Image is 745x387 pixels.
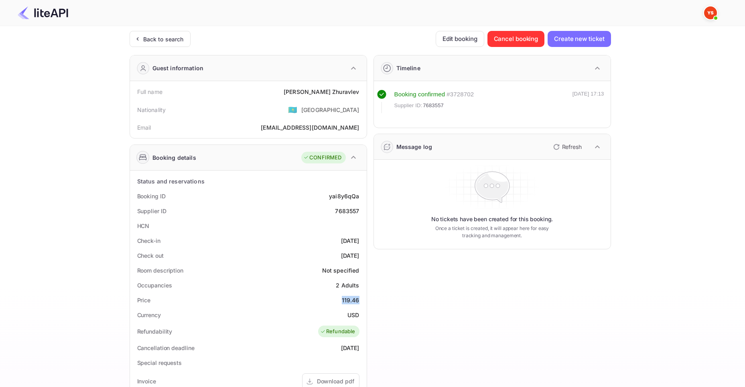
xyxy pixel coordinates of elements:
[320,328,355,336] div: Refundable
[303,154,341,162] div: CONFIRMED
[548,31,611,47] button: Create new ticket
[562,143,582,151] p: Refresh
[423,102,444,110] span: 7683557
[137,192,166,200] div: Booking ID
[342,296,359,304] div: 119.46
[572,90,604,113] div: [DATE] 17:13
[137,344,195,352] div: Cancellation deadline
[137,123,151,132] div: Email
[335,207,359,215] div: 7683557
[329,192,359,200] div: yai8y6qQa
[137,177,205,185] div: Status and reservations
[347,311,359,319] div: USD
[137,266,183,275] div: Room description
[336,281,359,289] div: 2 Adults
[137,106,166,114] div: Nationality
[431,215,553,223] p: No tickets have been created for this booking.
[137,236,160,245] div: Check-in
[152,153,196,162] div: Booking details
[704,6,717,19] img: Yandex Support
[137,377,156,385] div: Invoice
[261,123,359,132] div: [EMAIL_ADDRESS][DOMAIN_NAME]
[301,106,359,114] div: [GEOGRAPHIC_DATA]
[341,344,359,352] div: [DATE]
[396,64,420,72] div: Timeline
[487,31,545,47] button: Cancel booking
[322,266,359,275] div: Not specified
[548,141,585,153] button: Refresh
[137,311,161,319] div: Currency
[137,358,182,367] div: Special requests
[447,90,474,99] div: # 3728702
[341,236,359,245] div: [DATE]
[137,327,173,336] div: Refundability
[143,35,184,43] div: Back to search
[284,88,359,96] div: [PERSON_NAME] Zhuravlev
[137,281,172,289] div: Occupancies
[137,296,151,304] div: Price
[137,207,166,215] div: Supplier ID
[288,102,297,117] span: United States
[317,377,354,385] div: Download pdf
[137,88,162,96] div: Full name
[394,102,422,110] span: Supplier ID:
[341,251,359,260] div: [DATE]
[436,31,484,47] button: Edit booking
[18,6,68,19] img: LiteAPI Logo
[152,64,204,72] div: Guest information
[137,251,164,260] div: Check out
[429,225,556,239] p: Once a ticket is created, it will appear here for easy tracking and management.
[394,90,445,99] div: Booking confirmed
[396,143,432,151] div: Message log
[137,222,150,230] div: HCN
